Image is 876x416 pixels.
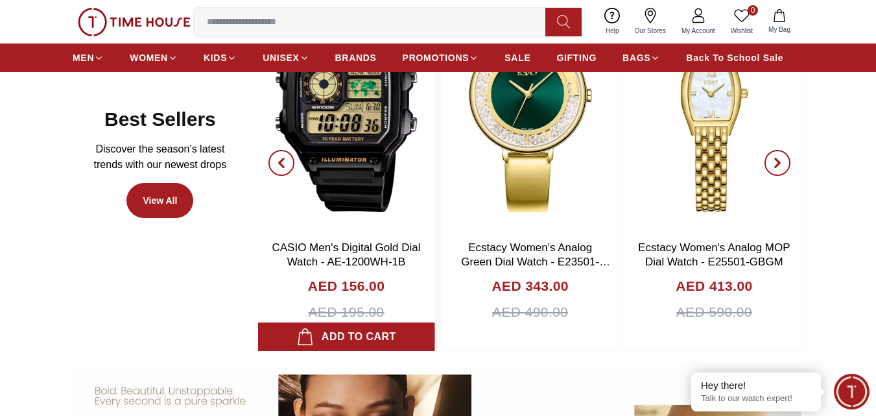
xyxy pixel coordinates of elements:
[491,276,568,297] h4: AED 343.00
[335,46,377,69] a: BRANDS
[263,51,299,64] span: UNISEX
[272,241,420,268] a: CASIO Men's Digital Gold Dial Watch - AE-1200WH-1B
[263,46,309,69] a: UNISEX
[73,46,104,69] a: MEN
[504,46,530,69] a: SALE
[556,51,597,64] span: GIFTING
[296,328,396,346] div: Add to cart
[723,5,761,38] a: 0Wishlist
[130,46,178,69] a: WOMEN
[335,51,377,64] span: BRANDS
[761,6,798,37] button: My Bag
[748,5,758,16] span: 0
[130,51,168,64] span: WOMEN
[403,51,469,64] span: PROMOTIONS
[556,46,597,69] a: GIFTING
[600,26,624,36] span: Help
[638,241,790,268] a: Ecstacy Women's Analog MOP Dial Watch - E25501-GBGM
[73,51,94,64] span: MEN
[492,302,568,323] span: AED 490.00
[204,46,237,69] a: KIDS
[78,8,191,36] img: ...
[204,51,227,64] span: KIDS
[308,276,385,297] h4: AED 156.00
[104,108,216,131] h2: Best Sellers
[834,374,870,410] div: Chat Widget
[461,241,610,282] a: Ecstacy Women's Analog Green Dial Watch - E23501-GBGG
[598,5,627,38] a: Help
[686,51,783,64] span: Back To School Sale
[676,26,720,36] span: My Account
[622,46,660,69] a: BAGS
[676,302,752,323] span: AED 590.00
[504,51,530,64] span: SALE
[258,323,435,351] button: Add to cart
[630,26,671,36] span: Our Stores
[726,26,758,36] span: Wishlist
[701,393,811,404] p: Talk to our watch expert!
[622,51,650,64] span: BAGS
[403,46,479,69] a: PROMOTIONS
[83,141,237,173] p: Discover the season’s latest trends with our newest drops
[308,302,384,323] span: AED 195.00
[126,183,193,218] a: View All
[676,276,752,297] h4: AED 413.00
[686,46,783,69] a: Back To School Sale
[763,25,796,34] span: My Bag
[627,5,674,38] a: Our Stores
[701,379,811,392] div: Hey there!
